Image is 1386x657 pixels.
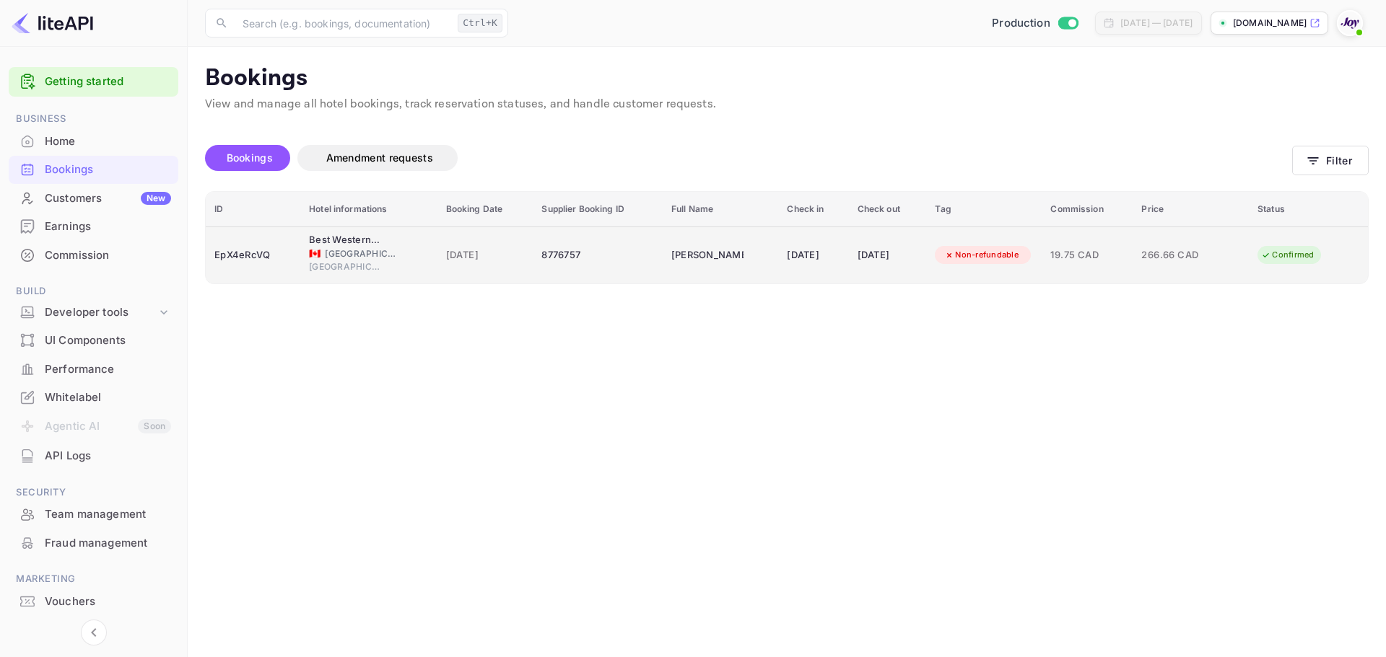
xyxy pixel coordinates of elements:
[9,327,178,355] div: UI Components
[9,588,178,614] a: Vouchers
[1252,246,1323,264] div: Confirmed
[9,156,178,182] a: Bookings
[206,192,1368,283] table: booking table
[205,145,1292,171] div: account-settings tabs
[45,361,171,378] div: Performance
[309,249,321,258] span: Canada
[9,356,178,382] a: Performance
[45,219,171,235] div: Earnings
[45,162,171,178] div: Bookings
[206,192,300,227] th: ID
[9,128,178,156] div: Home
[45,389,171,406] div: Whitelabel
[45,304,157,321] div: Developer tools
[787,244,840,267] div: [DATE]
[1141,247,1213,263] span: 266.66 CAD
[234,9,452,38] input: Search (e.g. bookings, documentation)
[9,571,178,587] span: Marketing
[9,185,178,211] a: CustomersNew
[1120,17,1193,30] div: [DATE] — [DATE]
[9,501,178,529] div: Team management
[9,442,178,470] div: API Logs
[935,246,1028,264] div: Non-refundable
[9,213,178,239] a: Earnings
[437,192,533,227] th: Booking Date
[9,442,178,469] a: API Logs
[205,96,1369,113] p: View and manage all hotel bookings, track reservation statuses, and handle customer requests.
[458,14,502,32] div: Ctrl+K
[227,151,273,164] span: Bookings
[9,67,178,97] div: Getting started
[1249,192,1368,227] th: Status
[9,356,178,384] div: Performance
[325,247,397,260] span: [GEOGRAPHIC_DATA]
[9,327,178,353] a: UI Components
[9,242,178,268] a: Commission
[9,128,178,154] a: Home
[446,247,525,263] span: [DATE]
[45,535,171,552] div: Fraud management
[663,192,779,227] th: Full Name
[9,529,178,557] div: Fraud management
[9,529,178,556] a: Fraud management
[45,133,171,150] div: Home
[1133,192,1249,227] th: Price
[205,64,1369,93] p: Bookings
[45,448,171,464] div: API Logs
[45,594,171,610] div: Vouchers
[992,15,1050,32] span: Production
[9,213,178,241] div: Earnings
[9,185,178,213] div: CustomersNew
[986,15,1084,32] div: Switch to Sandbox mode
[671,244,744,267] div: Josephine Muncaster
[9,300,178,325] div: Developer tools
[849,192,927,227] th: Check out
[533,192,662,227] th: Supplier Booking ID
[45,332,171,349] div: UI Components
[9,501,178,527] a: Team management
[141,192,171,205] div: New
[45,74,171,90] a: Getting started
[45,247,171,264] div: Commission
[12,12,93,35] img: LiteAPI logo
[1338,12,1361,35] img: With Joy
[9,485,178,501] span: Security
[309,260,381,273] span: [GEOGRAPHIC_DATA]
[45,190,171,207] div: Customers
[1233,17,1307,30] p: [DOMAIN_NAME]
[778,192,848,227] th: Check in
[9,384,178,410] a: Whitelabel
[81,619,107,645] button: Collapse navigation
[1292,146,1369,175] button: Filter
[326,151,433,164] span: Amendment requests
[309,233,381,247] div: Best Western Plus Cambridge Hotel
[9,588,178,616] div: Vouchers
[9,242,178,270] div: Commission
[214,244,292,267] div: EpX4eRcVQ
[300,192,437,227] th: Hotel informations
[1042,192,1133,227] th: Commission
[45,506,171,523] div: Team management
[858,244,918,267] div: [DATE]
[9,384,178,412] div: Whitelabel
[9,283,178,299] span: Build
[541,244,653,267] div: 8776757
[9,111,178,127] span: Business
[1050,247,1124,263] span: 19.75 CAD
[9,156,178,184] div: Bookings
[926,192,1042,227] th: Tag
